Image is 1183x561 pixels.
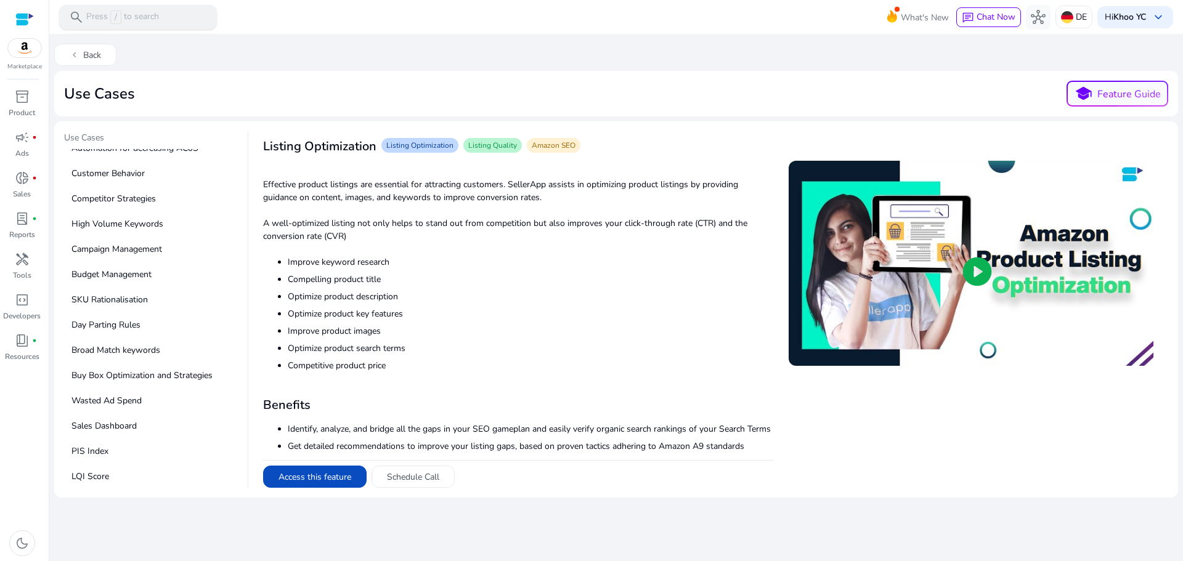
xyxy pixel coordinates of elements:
[64,131,243,149] p: Use Cases
[288,457,774,483] li: Comprehensive on-page analysis - deep dive into your title, bullet points, images, description, a...
[263,466,367,488] button: Access this feature
[1113,11,1146,23] b: Khoo YC
[468,140,517,150] span: Listing Quality
[263,178,774,204] p: Effective product listings are essential for attracting customers. SellerApp assists in optimizin...
[64,364,243,387] p: Buy Box Optimization and Strategies
[288,273,774,286] li: Compelling product title
[288,307,774,320] li: Optimize product key features
[977,11,1015,23] span: Chat Now
[3,310,41,321] p: Developers
[64,440,243,462] p: PIS Index
[13,270,31,281] p: Tools
[15,252,30,267] span: handyman
[32,135,37,140] span: fiber_manual_record
[962,12,974,24] span: chat
[288,422,774,435] li: Identify, analyze, and bridge all the gaps in your SEO gameplan and easily verify organic search ...
[1031,10,1046,25] span: hub
[15,536,30,551] span: dark_mode
[288,325,774,337] li: Improve product images
[64,465,243,488] p: LQI Score
[15,211,30,226] span: lab_profile
[1097,87,1161,102] p: Feature Guide
[15,293,30,307] span: code_blocks
[5,351,39,362] p: Resources
[532,140,575,150] span: Amazon SEO
[1151,10,1166,25] span: keyboard_arrow_down
[263,139,376,154] h3: Listing Optimization
[32,338,37,343] span: fiber_manual_record
[789,161,1153,366] img: sddefault.jpg
[15,333,30,348] span: book_4
[288,342,774,355] li: Optimize product search terms
[110,10,121,24] span: /
[386,140,453,150] span: Listing Optimization
[70,50,79,60] span: chevron_left
[901,7,949,28] span: What's New
[64,313,243,336] p: Day Parting Rules
[1061,11,1073,23] img: de.svg
[64,238,243,260] p: Campaign Management
[15,148,29,159] p: Ads
[64,414,243,437] p: Sales Dashboard
[64,263,243,286] p: Budget Management
[263,217,774,243] p: A well-optimized listing not only helps to stand out from competition but also improves your clic...
[288,290,774,303] li: Optimize product description
[15,89,30,104] span: inventory_2
[1026,5,1051,30] button: hub
[13,188,31,200] p: Sales
[64,339,243,361] p: Broad Match keywords
[64,187,243,210] p: Competitor Strategies
[8,39,41,57] img: amazon.svg
[64,85,135,103] h2: Use Cases
[32,176,37,180] span: fiber_manual_record
[32,216,37,221] span: fiber_manual_record
[54,44,116,66] button: chevron_leftBack
[64,288,243,311] p: SKU Rationalisation
[1067,81,1168,107] button: schoolFeature Guide
[64,212,243,235] p: High Volume Keywords
[15,171,30,185] span: donut_small
[64,162,243,185] p: Customer Behavior
[64,389,243,412] p: Wasted Ad Spend
[372,466,455,488] button: Schedule Call
[9,229,35,240] p: Reports
[960,254,994,289] span: play_circle
[1076,6,1087,28] p: DE
[288,256,774,268] li: Improve keyword research
[9,107,35,118] p: Product
[263,398,774,413] h3: Benefits
[288,359,774,372] li: Competitive product price
[956,7,1021,27] button: chatChat Now
[15,130,30,145] span: campaign
[1105,13,1146,22] p: Hi
[1075,85,1092,103] span: school
[288,440,774,453] li: Get detailed recommendations to improve your listing gaps, based on proven tactics adhering to Am...
[7,62,42,71] p: Marketplace
[69,10,84,25] span: search
[86,10,159,24] p: Press to search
